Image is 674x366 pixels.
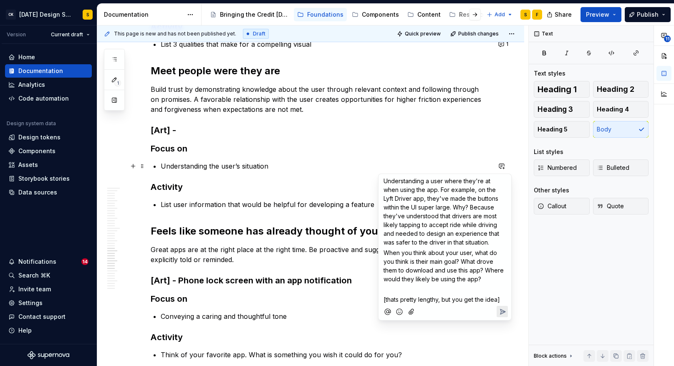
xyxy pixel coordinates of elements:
div: Design system data [7,120,56,127]
button: Mention someone [382,306,393,317]
button: Publish [625,7,671,22]
a: Invite team [5,283,92,296]
div: Other styles [534,186,569,194]
button: Current draft [47,29,93,40]
button: Heading 3 [534,101,590,118]
a: Settings [5,296,92,310]
button: Heading 1 [534,81,590,98]
div: Block actions [534,350,574,362]
h2: Meet people were they are [151,64,491,78]
h3: Focus on [151,293,491,305]
span: Quote [597,202,624,210]
a: Analytics [5,78,92,91]
a: Documentation [5,64,92,78]
div: S [524,11,527,18]
h3: [Art] - Phone lock screen with an app notification [151,275,491,286]
span: Bulleted [597,164,629,172]
div: F [536,11,538,18]
p: Great apps are at the right place at the right time. Be proactive and suggest actions before need... [151,245,491,265]
span: 1 [506,41,508,48]
div: Home [18,53,35,61]
div: Composer editor [382,174,508,304]
button: Notifications14 [5,255,92,268]
p: Understanding the user’s situation [161,161,491,171]
div: Block actions [534,353,567,359]
span: Add [495,11,505,18]
button: Quote [593,198,649,215]
div: Content [417,10,441,19]
button: Share [543,7,577,22]
div: Version [7,31,26,38]
p: Think of your favorite app. What is something you wish it could do for you? [161,350,491,360]
div: Storybook stories [18,174,70,183]
span: Preview [586,10,609,19]
span: Current draft [51,31,83,38]
span: Callout [538,202,566,210]
div: Bringing the Credit [DATE] brand to life across products [220,10,289,19]
svg: Supernova Logo [28,351,69,359]
button: Bulleted [593,159,649,176]
a: Content [404,8,444,21]
div: [DATE] Design System [19,10,73,19]
span: 1 [114,80,121,86]
p: Build trust by demonstrating knowledge about the user through relevant context and following thro... [151,84,491,114]
span: 11 [664,35,671,42]
div: Code automation [18,94,69,103]
button: Send [497,306,508,317]
div: Documentation [18,67,63,75]
a: Components [348,8,402,21]
span: Numbered [538,164,577,172]
h2: Feels like someone has already thought of your needs [151,225,491,238]
a: Home [5,50,92,64]
div: Help [18,326,32,335]
div: Analytics [18,81,45,89]
div: Design tokens [18,133,61,141]
div: CK [6,10,16,20]
div: Data sources [18,188,57,197]
a: Components [5,144,92,158]
span: 14 [81,258,88,265]
p: List user information that would be helpful for developing a feature [161,199,491,210]
button: 1 [496,38,512,50]
span: Share [555,10,572,19]
span: Heading 2 [597,85,634,93]
a: Bringing the Credit [DATE] brand to life across products [207,8,292,21]
button: Contact support [5,310,92,323]
h3: Activity [151,181,491,193]
h3: Activity [151,331,491,343]
button: Search ⌘K [5,269,92,282]
h3: [Art] - [151,124,491,136]
div: S [86,11,89,18]
div: Invite team [18,285,51,293]
a: Storybook stories [5,172,92,185]
a: Data sources [5,186,92,199]
span: Quick preview [405,30,441,37]
div: Text styles [534,69,565,78]
button: Add [484,9,515,20]
p: Conveying a caring and thoughtful tone [161,311,491,321]
span: Publish [637,10,659,19]
div: Foundations [307,10,343,19]
div: Assets [18,161,38,169]
span: Publish changes [458,30,499,37]
span: Heading 4 [597,105,629,114]
button: Add emoji [394,306,405,317]
a: Assets [5,158,92,172]
button: Heading 5 [534,121,590,138]
span: When you think about your user, what do you think is their main goal? What drove them to download... [384,249,505,283]
button: Preview [581,7,621,22]
button: Numbered [534,159,590,176]
div: Components [18,147,56,155]
div: Settings [18,299,43,307]
div: Contact support [18,313,66,321]
button: Callout [534,198,590,215]
span: This page is new and has not been published yet. [114,30,236,37]
div: Components [362,10,399,19]
a: Resources & tools [446,8,515,21]
button: Help [5,324,92,337]
div: Documentation [104,10,183,19]
button: Quick preview [394,28,444,40]
button: Attach files [406,306,417,317]
span: Heading 3 [538,105,573,114]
